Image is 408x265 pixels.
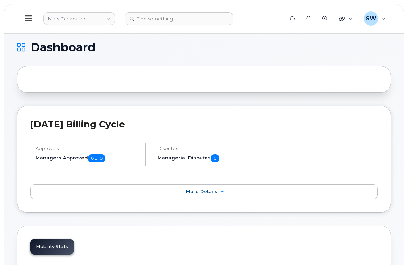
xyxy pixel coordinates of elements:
[211,154,219,162] span: 0
[88,154,105,162] span: 0 of 0
[158,154,268,162] h5: Managerial Disputes
[186,189,217,194] span: More Details
[30,119,378,130] h2: [DATE] Billing Cycle
[36,154,139,162] h5: Managers Approved
[36,146,139,151] h4: Approvals
[31,42,95,53] span: Dashboard
[158,146,268,151] h4: Disputes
